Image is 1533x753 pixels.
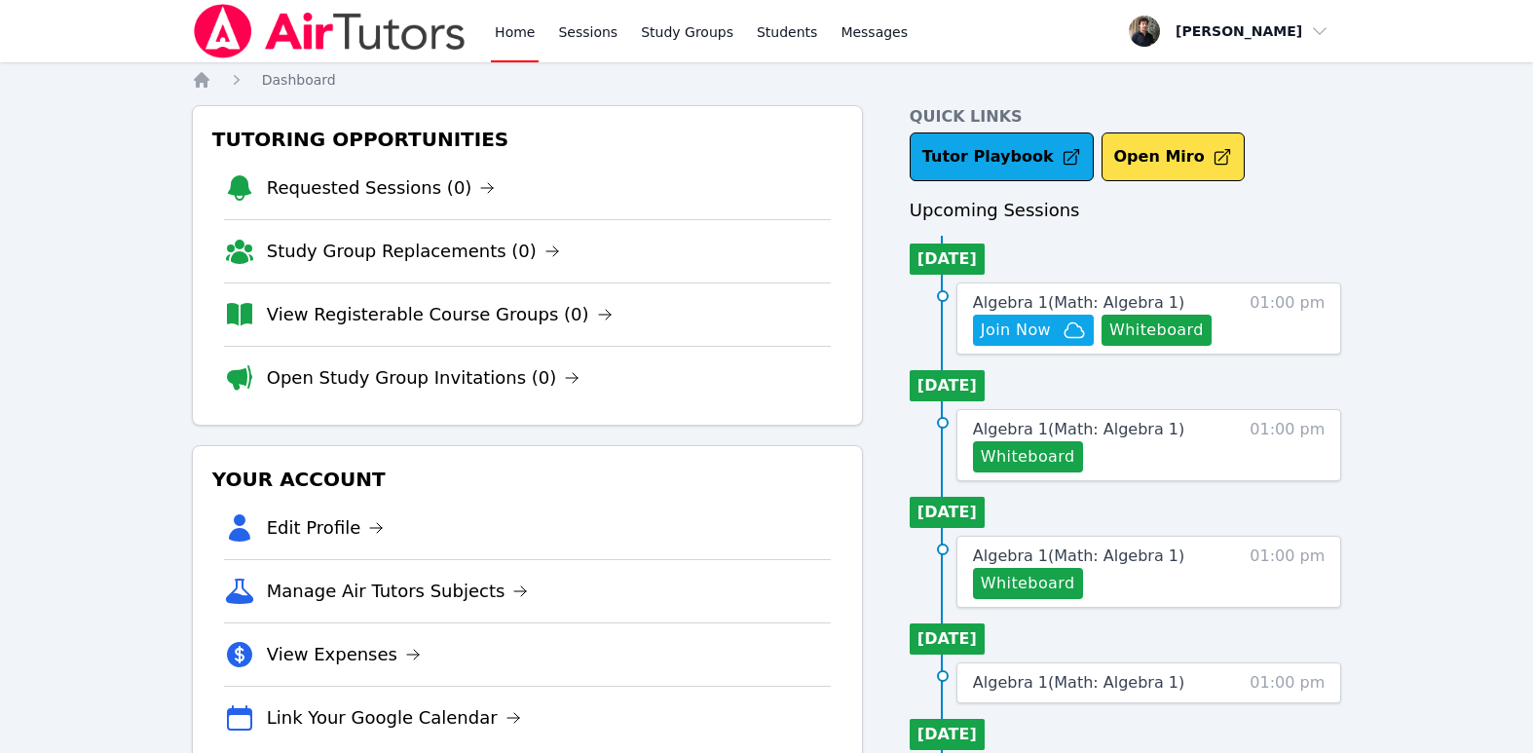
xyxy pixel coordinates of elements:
a: Tutor Playbook [910,132,1094,181]
span: Algebra 1 ( Math: Algebra 1 ) [973,420,1184,438]
a: View Expenses [267,641,421,668]
span: Algebra 1 ( Math: Algebra 1 ) [973,546,1184,565]
span: Messages [841,22,908,42]
span: 01:00 pm [1250,671,1325,695]
a: Open Study Group Invitations (0) [267,364,580,392]
a: Algebra 1(Math: Algebra 1) [973,671,1184,695]
button: Whiteboard [1102,315,1212,346]
a: Algebra 1(Math: Algebra 1) [973,291,1184,315]
span: 01:00 pm [1250,545,1325,599]
button: Whiteboard [973,568,1083,599]
h3: Your Account [208,462,846,497]
a: Edit Profile [267,514,385,542]
span: 01:00 pm [1250,418,1325,472]
a: Study Group Replacements (0) [267,238,560,265]
span: Dashboard [262,72,336,88]
button: Open Miro [1102,132,1245,181]
span: Algebra 1 ( Math: Algebra 1 ) [973,293,1184,312]
h3: Tutoring Opportunities [208,122,846,157]
button: Whiteboard [973,441,1083,472]
button: Join Now [973,315,1094,346]
span: Algebra 1 ( Math: Algebra 1 ) [973,673,1184,692]
li: [DATE] [910,370,985,401]
a: Requested Sessions (0) [267,174,496,202]
img: Air Tutors [192,4,467,58]
span: 01:00 pm [1250,291,1325,346]
li: [DATE] [910,244,985,275]
h4: Quick Links [910,105,1341,129]
a: Manage Air Tutors Subjects [267,578,529,605]
li: [DATE] [910,497,985,528]
a: Link Your Google Calendar [267,704,521,732]
span: Join Now [981,319,1051,342]
li: [DATE] [910,623,985,655]
a: Dashboard [262,70,336,90]
a: View Registerable Course Groups (0) [267,301,613,328]
nav: Breadcrumb [192,70,1342,90]
li: [DATE] [910,719,985,750]
a: Algebra 1(Math: Algebra 1) [973,545,1184,568]
h3: Upcoming Sessions [910,197,1341,224]
a: Algebra 1(Math: Algebra 1) [973,418,1184,441]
